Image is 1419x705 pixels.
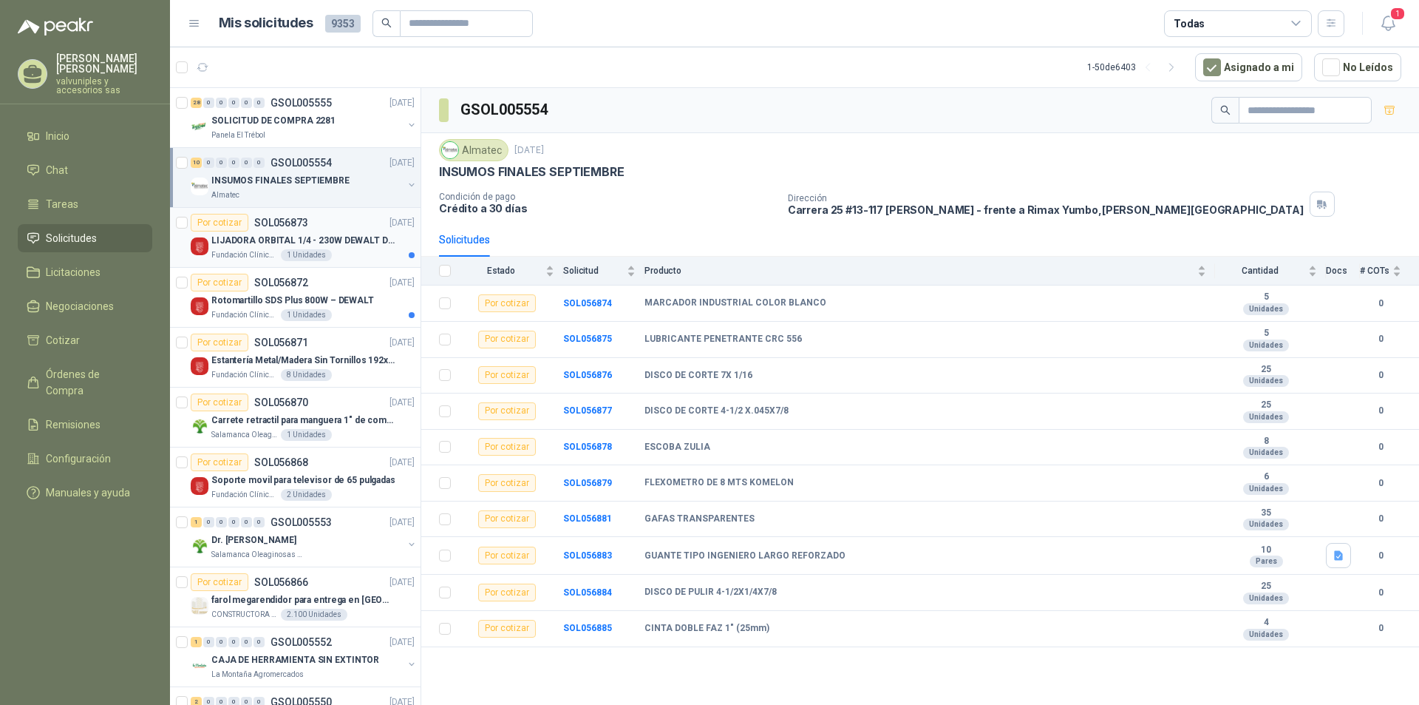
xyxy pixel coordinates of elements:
[270,158,332,168] p: GSOL005554
[281,609,347,621] div: 2.100 Unidades
[1215,617,1317,629] b: 4
[644,477,794,489] b: FLEXOMETRO DE 8 MTS KOMELON
[389,156,415,170] p: [DATE]
[191,237,208,255] img: Company Logo
[18,122,152,150] a: Inicio
[1375,10,1401,37] button: 1
[389,216,415,230] p: [DATE]
[1215,544,1317,556] b: 10
[254,397,308,408] p: SOL056870
[460,98,550,121] h3: GSOL005554
[228,158,239,168] div: 0
[254,577,308,587] p: SOL056866
[563,266,624,276] span: Solicitud
[281,369,332,381] div: 8 Unidades
[281,249,332,261] div: 1 Unidades
[191,537,208,555] img: Company Logo
[439,192,776,202] p: Condición de pago
[191,94,418,141] a: 28 0 0 0 0 0 GSOL005555[DATE] Company LogoSOLICITUD DE COMPRA 2281Panela El Trébol
[389,96,415,110] p: [DATE]
[191,637,202,647] div: 1
[1243,411,1289,423] div: Unidades
[788,193,1304,203] p: Dirección
[644,370,752,382] b: DISCO DE CORTE 7X 1/16
[191,357,208,375] img: Company Logo
[439,202,776,215] p: Crédito a 30 días
[46,230,97,246] span: Solicitudes
[191,477,208,495] img: Company Logo
[1360,368,1401,382] b: 0
[254,277,308,288] p: SOL056872
[241,637,252,647] div: 0
[389,276,415,290] p: [DATE]
[211,414,395,428] p: Carrete retractil para manguera 1" de combustible
[644,442,710,453] b: ESCOBA ZULIA
[216,158,227,168] div: 0
[1215,257,1326,286] th: Cantidad
[563,513,612,524] a: SOL056881
[460,257,563,286] th: Estado
[270,517,332,527] p: GSOL005553
[170,448,421,507] a: Por cotizarSOL056868[DATE] Company LogoSoporte movil para televisor de 65 pulgadasFundación Clíni...
[563,370,612,380] b: SOL056876
[170,388,421,448] a: Por cotizarSOL056870[DATE] Company LogoCarrete retractil para manguera 1" de combustibleSalamanca...
[211,249,278,261] p: Fundación Clínica Shaio
[1215,471,1317,483] b: 6
[241,158,252,168] div: 0
[253,517,265,527] div: 0
[644,550,845,562] b: GUANTE TIPO INGENIERO LARGO REFORZADO
[241,98,252,108] div: 0
[203,98,214,108] div: 0
[191,597,208,615] img: Company Logo
[211,593,395,607] p: farol megarendidor para entrega en [GEOGRAPHIC_DATA]
[216,98,227,108] div: 0
[563,587,612,598] b: SOL056884
[270,98,332,108] p: GSOL005555
[644,623,769,635] b: CINTA DOBLE FAZ 1" (25mm)
[281,309,332,321] div: 1 Unidades
[1360,266,1389,276] span: # COTs
[1360,476,1401,490] b: 0
[325,15,361,33] span: 9353
[1087,55,1183,79] div: 1 - 50 de 6403
[191,513,418,561] a: 1 0 0 0 0 0 GSOL005553[DATE] Company LogoDr. [PERSON_NAME]Salamanca Oleaginosas SAS
[389,456,415,470] p: [DATE]
[46,485,130,501] span: Manuales y ayuda
[18,479,152,507] a: Manuales y ayuda
[1243,375,1289,387] div: Unidades
[389,336,415,350] p: [DATE]
[478,474,536,492] div: Por cotizar
[18,360,152,405] a: Órdenes de Compra
[478,510,536,528] div: Por cotizar
[203,158,214,168] div: 0
[203,517,214,527] div: 0
[211,189,239,201] p: Almatec
[46,366,138,399] span: Órdenes de Compra
[219,13,313,34] h1: Mis solicitudes
[211,309,278,321] p: Fundación Clínica Shaio
[211,549,304,561] p: Salamanca Oleaginosas SAS
[170,328,421,388] a: Por cotizarSOL056871[DATE] Company LogoEstantería Metal/Madera Sin Tornillos 192x100x50 cm 5 Nive...
[191,633,418,681] a: 1 0 0 0 0 0 GSOL005552[DATE] Company LogoCAJA DE HERRAMIENTA SIN EXTINTORLa Montaña Agromercados
[46,264,101,280] span: Licitaciones
[1220,105,1231,115] span: search
[18,224,152,252] a: Solicitudes
[563,334,612,344] a: SOL056875
[1360,549,1401,563] b: 0
[191,453,248,471] div: Por cotizar
[253,637,265,647] div: 0
[203,637,214,647] div: 0
[478,366,536,384] div: Por cotizar
[563,478,612,488] b: SOL056879
[46,451,111,467] span: Configuración
[788,203,1304,216] p: Carrera 25 #13-117 [PERSON_NAME] - frente a Rimax Yumbo , [PERSON_NAME][GEOGRAPHIC_DATA]
[191,274,248,291] div: Por cotizar
[56,77,152,95] p: valvuniples y accesorios sas
[563,623,612,633] a: SOL056885
[1174,16,1205,32] div: Todas
[18,190,152,218] a: Tareas
[478,584,536,601] div: Por cotizar
[191,573,248,591] div: Por cotizar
